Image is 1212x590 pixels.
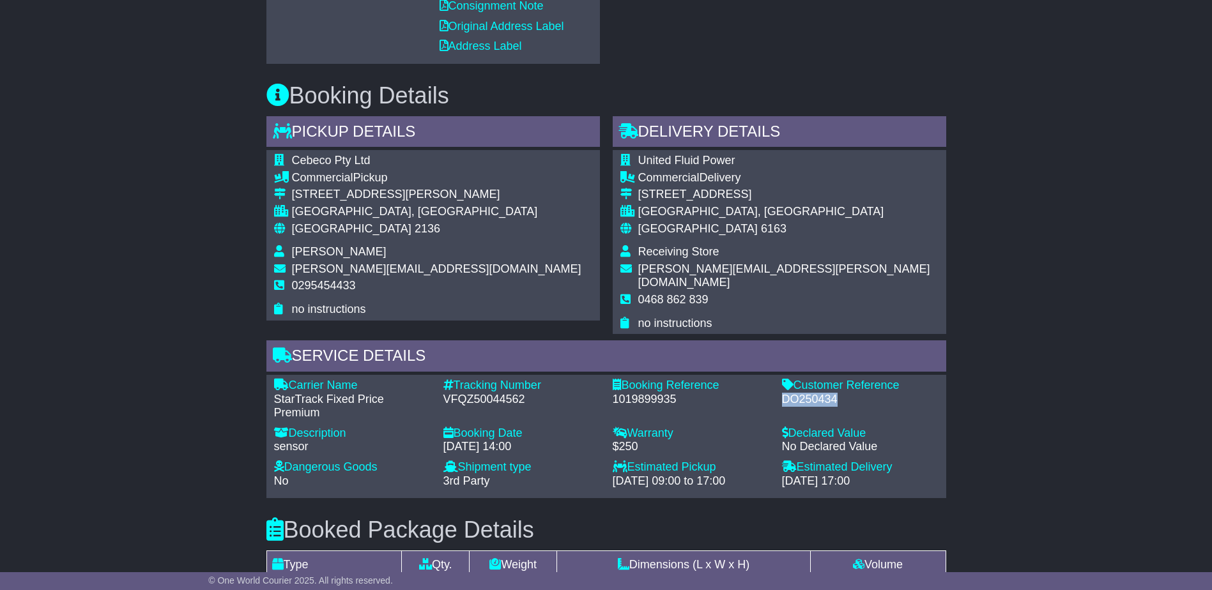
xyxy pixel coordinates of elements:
[782,440,939,454] div: No Declared Value
[266,83,946,109] h3: Booking Details
[443,379,600,393] div: Tracking Number
[443,460,600,474] div: Shipment type
[266,517,946,543] h3: Booked Package Details
[782,379,939,393] div: Customer Reference
[761,222,786,235] span: 6163
[638,293,709,306] span: 0468 862 839
[292,171,353,184] span: Commercial
[613,460,769,474] div: Estimated Pickup
[274,427,431,441] div: Description
[613,116,946,151] div: Delivery Details
[638,188,939,202] div: [STREET_ADDRESS]
[638,171,939,185] div: Delivery
[292,205,581,219] div: [GEOGRAPHIC_DATA], [GEOGRAPHIC_DATA]
[402,550,470,579] td: Qty.
[782,393,939,407] div: DO250434
[638,317,712,329] span: no instructions
[292,171,581,185] div: Pickup
[274,393,431,420] div: StarTrack Fixed Price Premium
[266,340,946,375] div: Service Details
[613,427,769,441] div: Warranty
[638,222,758,235] span: [GEOGRAPHIC_DATA]
[292,279,356,292] span: 0295454433
[613,393,769,407] div: 1019899935
[470,550,557,579] td: Weight
[782,460,939,474] div: Estimated Delivery
[274,460,431,474] div: Dangerous Goods
[292,262,581,275] span: [PERSON_NAME][EMAIL_ADDRESS][DOMAIN_NAME]
[613,440,769,454] div: $250
[292,154,371,167] span: Cebeco Pty Ltd
[557,550,810,579] td: Dimensions (L x W x H)
[266,116,600,151] div: Pickup Details
[440,40,522,52] a: Address Label
[292,303,366,315] span: no instructions
[443,393,600,407] div: VFQZ50044562
[638,245,719,258] span: Receiving Store
[443,440,600,454] div: [DATE] 14:00
[810,550,946,579] td: Volume
[443,427,600,441] div: Booking Date
[638,205,939,219] div: [GEOGRAPHIC_DATA], [GEOGRAPHIC_DATA]
[638,154,735,167] span: United Fluid Power
[440,20,564,33] a: Original Address Label
[292,188,581,202] div: [STREET_ADDRESS][PERSON_NAME]
[638,262,930,289] span: [PERSON_NAME][EMAIL_ADDRESS][PERSON_NAME][DOMAIN_NAME]
[274,379,431,393] div: Carrier Name
[613,474,769,488] div: [DATE] 09:00 to 17:00
[782,474,939,488] div: [DATE] 17:00
[274,440,431,454] div: sensor
[782,427,939,441] div: Declared Value
[638,171,700,184] span: Commercial
[613,379,769,393] div: Booking Reference
[266,550,402,579] td: Type
[443,474,490,487] span: 3rd Party
[208,575,393,586] span: © One World Courier 2025. All rights reserved.
[292,222,411,235] span: [GEOGRAPHIC_DATA]
[292,245,387,258] span: [PERSON_NAME]
[274,474,289,487] span: No
[415,222,440,235] span: 2136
